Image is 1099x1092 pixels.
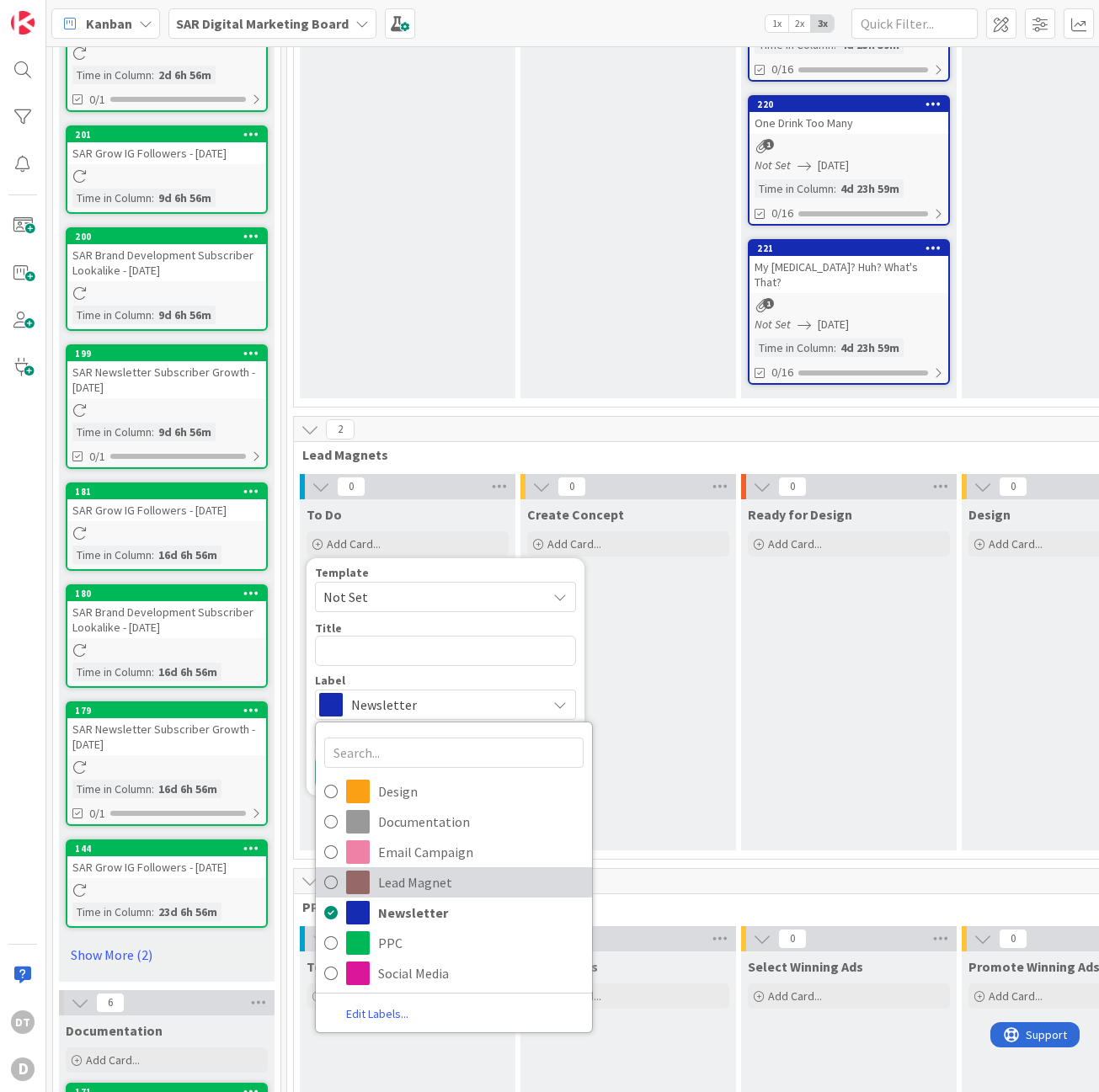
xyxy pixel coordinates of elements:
[755,317,791,332] i: Not Set
[154,189,216,207] div: 9d 6h 56m
[67,841,266,878] div: 144SAR Grow IG Followers - [DATE]
[337,477,365,497] span: 0
[152,66,154,84] span: :
[11,1057,35,1081] div: D
[748,958,863,975] span: Select Winning Ads
[351,693,538,716] span: Newsletter
[86,1052,140,1068] span: Add Card...
[67,841,266,856] div: 144
[307,506,342,523] span: To Do
[378,839,584,865] span: Email Campaign
[66,941,268,968] a: Show More (2)
[67,586,266,638] div: 180SAR Brand Development Subscriber Lookalike - [DATE]
[72,189,152,207] div: Time in Column
[11,11,35,35] img: Visit kanbanzone.com
[154,66,216,84] div: 2d 6h 56m
[75,843,266,855] div: 144
[316,958,592,988] a: Social Media
[999,929,1027,949] span: 0
[771,205,793,222] span: 0/16
[67,586,266,601] div: 180
[67,718,266,755] div: SAR Newsletter Subscriber Growth - [DATE]
[67,601,266,638] div: SAR Brand Development Subscriber Lookalike - [DATE]
[836,338,904,357] div: 4d 23h 59m
[11,1010,35,1034] div: DT
[67,856,266,878] div: SAR Grow IG Followers - [DATE]
[152,306,154,324] span: :
[75,129,266,141] div: 201
[378,930,584,956] span: PPC
[750,97,948,112] div: 220
[67,703,266,755] div: 179SAR Newsletter Subscriber Growth - [DATE]
[67,484,266,521] div: 181SAR Grow IG Followers - [DATE]
[768,536,822,551] span: Add Card...
[750,241,948,293] div: 221My [MEDICAL_DATA]? Huh? What's That?
[72,663,152,681] div: Time in Column
[67,499,266,521] div: SAR Grow IG Followers - [DATE]
[316,928,592,958] a: PPC
[72,66,152,84] div: Time in Column
[75,486,266,498] div: 181
[72,306,152,324] div: Time in Column
[154,423,216,441] div: 9d 6h 56m
[811,15,834,32] span: 3x
[75,588,266,599] div: 180
[527,506,624,523] span: Create Concept
[152,546,154,564] span: :
[316,837,592,867] a: Email Campaign
[35,3,77,23] span: Support
[378,870,584,895] span: Lead Magnet
[316,1003,439,1025] a: Edit Labels...
[378,961,584,986] span: Social Media
[67,346,266,361] div: 199
[307,958,342,975] span: To Do
[750,97,948,134] div: 220One Drink Too Many
[763,139,774,150] span: 1
[315,621,342,636] label: Title
[757,99,948,110] div: 220
[316,867,592,898] a: Lead Magnet
[154,306,216,324] div: 9d 6h 56m
[154,903,221,921] div: 23d 6h 56m
[818,316,849,333] span: [DATE]
[72,423,152,441] div: Time in Column
[763,298,774,309] span: 1
[834,338,836,357] span: :
[67,127,266,142] div: 201
[67,703,266,718] div: 179
[968,506,1011,523] span: Design
[757,242,948,254] div: 221
[755,179,834,198] div: Time in Column
[67,346,266,398] div: 199SAR Newsletter Subscriber Growth - [DATE]
[768,988,822,1004] span: Add Card...
[67,229,266,281] div: 200SAR Brand Development Subscriber Lookalike - [DATE]
[96,993,125,1013] span: 6
[72,903,152,921] div: Time in Column
[989,536,1043,551] span: Add Card...
[67,142,266,164] div: SAR Grow IG Followers - [DATE]
[999,477,1027,497] span: 0
[316,776,592,807] a: Design
[378,809,584,834] span: Documentation
[326,419,355,439] span: 2
[176,15,349,32] b: SAR Digital Marketing Board
[378,900,584,925] span: Newsletter
[72,780,152,798] div: Time in Column
[778,477,807,497] span: 0
[154,546,221,564] div: 16d 6h 56m
[547,536,601,551] span: Add Card...
[766,15,788,32] span: 1x
[316,898,592,928] a: Newsletter
[67,484,266,499] div: 181
[836,179,904,198] div: 4d 23h 59m
[558,477,586,497] span: 0
[778,929,807,949] span: 0
[67,229,266,244] div: 200
[154,780,221,798] div: 16d 6h 56m
[327,536,381,551] span: Add Card...
[378,779,584,804] span: Design
[89,91,105,109] span: 0/1
[66,1022,163,1039] span: Documentation
[750,256,948,293] div: My [MEDICAL_DATA]? Huh? What's That?
[315,567,369,578] span: Template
